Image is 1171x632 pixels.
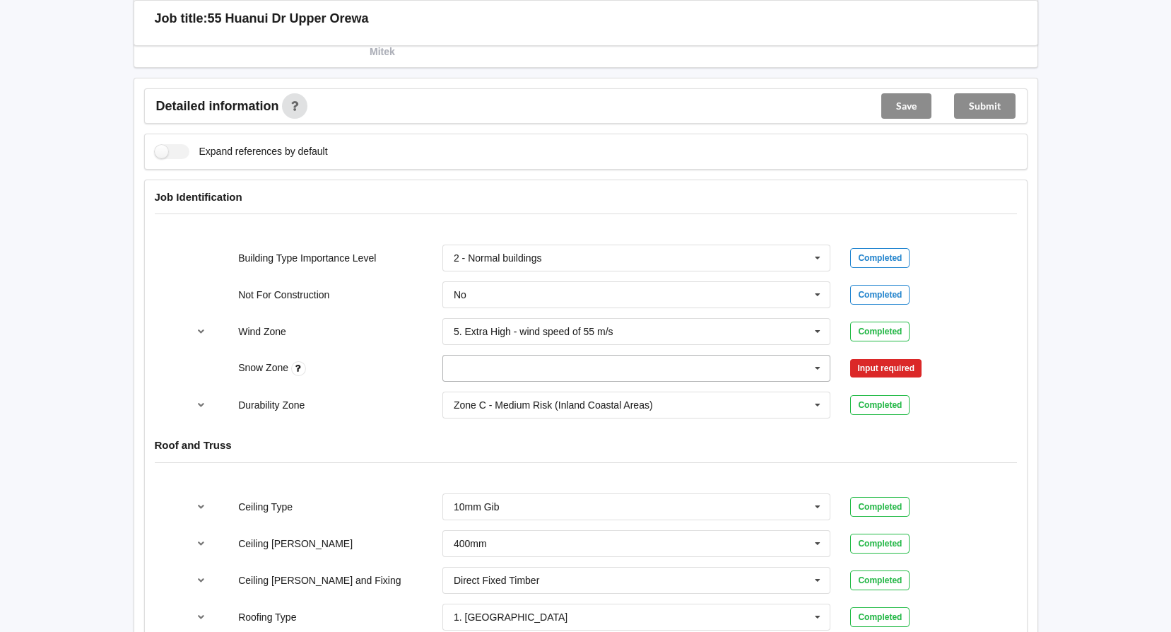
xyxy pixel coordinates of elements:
[454,575,539,585] div: Direct Fixed Timber
[850,248,910,268] div: Completed
[238,252,376,264] label: Building Type Importance Level
[155,190,1017,204] h4: Job Identification
[454,502,500,512] div: 10mm Gib
[208,11,369,27] h3: 55 Huanui Dr Upper Orewa
[187,319,215,344] button: reference-toggle
[238,538,353,549] label: Ceiling [PERSON_NAME]
[155,11,208,27] h3: Job title:
[238,575,401,586] label: Ceiling [PERSON_NAME] and Fixing
[238,611,296,623] label: Roofing Type
[850,359,922,378] div: Input required
[155,144,328,159] label: Expand references by default
[187,531,215,556] button: reference-toggle
[187,568,215,593] button: reference-toggle
[238,289,329,300] label: Not For Construction
[238,362,291,373] label: Snow Zone
[850,534,910,554] div: Completed
[238,399,305,411] label: Durability Zone
[454,290,466,300] div: No
[850,395,910,415] div: Completed
[454,253,542,263] div: 2 - Normal buildings
[187,392,215,418] button: reference-toggle
[187,494,215,520] button: reference-toggle
[850,497,910,517] div: Completed
[238,501,293,513] label: Ceiling Type
[454,612,567,622] div: 1. [GEOGRAPHIC_DATA]
[850,322,910,341] div: Completed
[850,285,910,305] div: Completed
[238,326,286,337] label: Wind Zone
[454,327,613,337] div: 5. Extra High - wind speed of 55 m/s
[850,570,910,590] div: Completed
[850,607,910,627] div: Completed
[454,539,487,549] div: 400mm
[187,604,215,630] button: reference-toggle
[156,100,279,112] span: Detailed information
[155,438,1017,452] h4: Roof and Truss
[454,400,653,410] div: Zone C - Medium Risk (Inland Coastal Areas)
